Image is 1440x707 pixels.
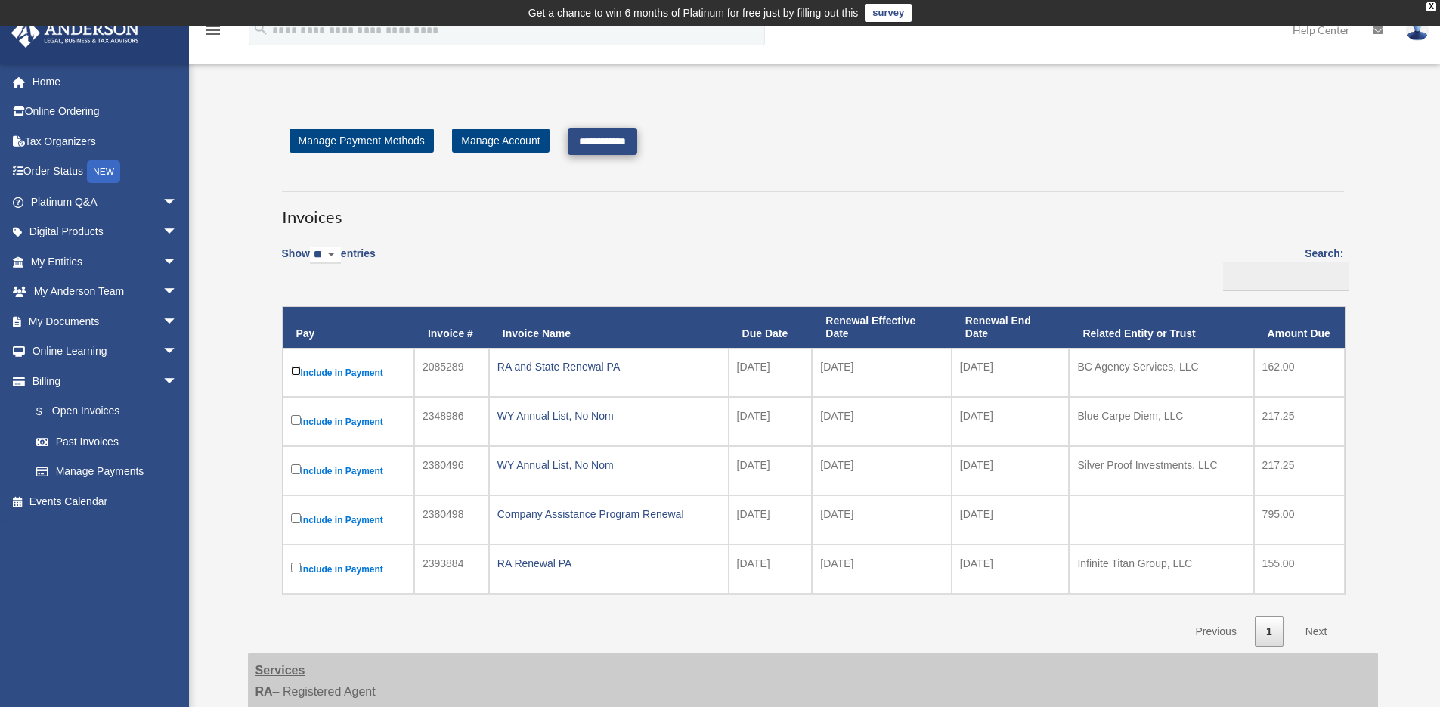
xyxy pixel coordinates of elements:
a: Next [1294,616,1339,647]
a: Order StatusNEW [11,157,200,188]
a: My Documentsarrow_drop_down [11,306,200,336]
label: Include in Payment [291,461,406,480]
a: My Anderson Teamarrow_drop_down [11,277,200,307]
label: Search: [1218,244,1344,291]
label: Include in Payment [291,510,406,529]
a: Manage Payment Methods [290,129,434,153]
td: [DATE] [952,544,1070,594]
span: arrow_drop_down [163,277,193,308]
a: survey [865,4,912,22]
a: Events Calendar [11,486,200,516]
td: [DATE] [812,348,951,397]
a: Previous [1184,616,1247,647]
a: Manage Payments [21,457,193,487]
span: arrow_drop_down [163,187,193,218]
a: My Entitiesarrow_drop_down [11,247,200,277]
label: Include in Payment [291,560,406,578]
label: Include in Payment [291,363,406,382]
th: Renewal Effective Date: activate to sort column ascending [812,307,951,348]
select: Showentries [310,247,341,264]
div: WY Annual List, No Nom [497,454,720,476]
a: 1 [1255,616,1284,647]
th: Invoice Name: activate to sort column ascending [489,307,729,348]
td: [DATE] [729,397,813,446]
a: Home [11,67,200,97]
a: Past Invoices [21,426,193,457]
a: menu [204,26,222,39]
th: Pay: activate to sort column descending [283,307,414,348]
td: [DATE] [729,544,813,594]
td: Silver Proof Investments, LLC [1069,446,1253,495]
div: NEW [87,160,120,183]
td: 162.00 [1254,348,1345,397]
div: RA and State Renewal PA [497,356,720,377]
a: Platinum Q&Aarrow_drop_down [11,187,200,217]
strong: Services [255,664,305,677]
td: [DATE] [812,544,951,594]
input: Include in Payment [291,415,301,425]
td: 155.00 [1254,544,1345,594]
input: Include in Payment [291,563,301,572]
strong: RA [255,685,273,698]
a: Online Learningarrow_drop_down [11,336,200,367]
i: search [252,20,269,37]
th: Related Entity or Trust: activate to sort column ascending [1069,307,1253,348]
span: $ [45,402,52,421]
td: 217.25 [1254,446,1345,495]
div: Get a chance to win 6 months of Platinum for free just by filling out this [528,4,859,22]
td: 217.25 [1254,397,1345,446]
span: arrow_drop_down [163,366,193,397]
div: RA Renewal PA [497,553,720,574]
input: Include in Payment [291,464,301,474]
input: Include in Payment [291,513,301,523]
img: Anderson Advisors Platinum Portal [7,18,144,48]
div: Company Assistance Program Renewal [497,504,720,525]
input: Search: [1223,262,1349,291]
td: Infinite Titan Group, LLC [1069,544,1253,594]
td: [DATE] [952,348,1070,397]
td: [DATE] [812,446,951,495]
td: 2085289 [414,348,489,397]
h3: Invoices [282,191,1344,229]
td: [DATE] [729,495,813,544]
th: Amount Due: activate to sort column ascending [1254,307,1345,348]
span: arrow_drop_down [163,306,193,337]
a: Online Ordering [11,97,200,127]
div: close [1426,2,1436,11]
td: [DATE] [729,348,813,397]
td: Blue Carpe Diem, LLC [1069,397,1253,446]
td: 2348986 [414,397,489,446]
td: 795.00 [1254,495,1345,544]
td: 2380498 [414,495,489,544]
label: Include in Payment [291,412,406,431]
td: [DATE] [952,495,1070,544]
a: Tax Organizers [11,126,200,157]
td: [DATE] [729,446,813,495]
a: Manage Account [452,129,549,153]
a: Billingarrow_drop_down [11,366,193,396]
td: BC Agency Services, LLC [1069,348,1253,397]
th: Due Date: activate to sort column ascending [729,307,813,348]
td: [DATE] [952,397,1070,446]
label: Show entries [282,244,376,279]
td: [DATE] [812,495,951,544]
span: arrow_drop_down [163,336,193,367]
td: 2380496 [414,446,489,495]
a: $Open Invoices [21,396,185,427]
input: Include in Payment [291,366,301,376]
th: Invoice #: activate to sort column ascending [414,307,489,348]
div: WY Annual List, No Nom [497,405,720,426]
i: menu [204,21,222,39]
a: Digital Productsarrow_drop_down [11,217,200,247]
td: [DATE] [812,397,951,446]
img: User Pic [1406,19,1429,41]
th: Renewal End Date: activate to sort column ascending [952,307,1070,348]
td: [DATE] [952,446,1070,495]
td: 2393884 [414,544,489,594]
span: arrow_drop_down [163,247,193,278]
span: arrow_drop_down [163,217,193,248]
